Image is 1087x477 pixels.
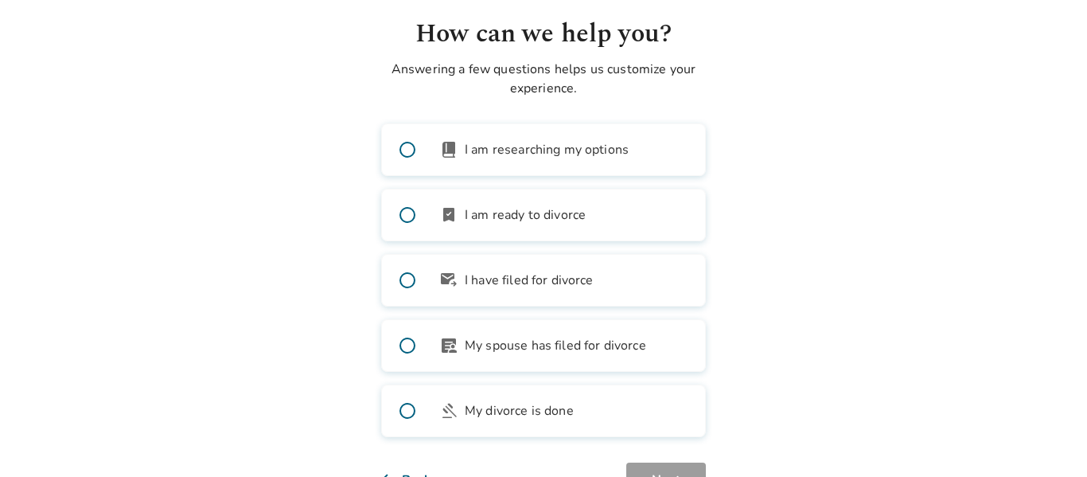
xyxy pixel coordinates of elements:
[439,140,458,159] span: book_2
[439,205,458,225] span: bookmark_check
[465,271,594,290] span: I have filed for divorce
[439,401,458,420] span: gavel
[465,401,574,420] span: My divorce is done
[1007,401,1087,477] iframe: Chat Widget
[439,271,458,290] span: outgoing_mail
[381,15,706,53] h1: How can we help you?
[465,140,629,159] span: I am researching my options
[439,336,458,355] span: article_person
[381,60,706,98] p: Answering a few questions helps us customize your experience.
[465,205,586,225] span: I am ready to divorce
[465,336,646,355] span: My spouse has filed for divorce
